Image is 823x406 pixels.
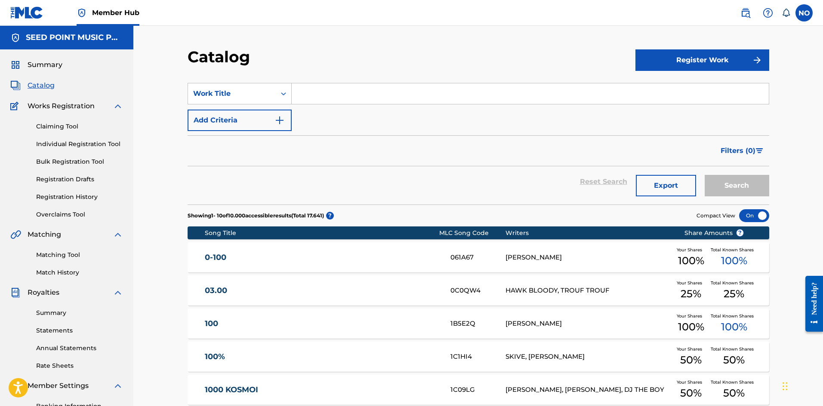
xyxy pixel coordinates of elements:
[740,8,751,18] img: search
[10,229,21,240] img: Matching
[724,286,744,302] span: 25 %
[10,381,21,391] img: Member Settings
[450,352,506,362] div: 1C1HI4
[711,280,757,286] span: Total Known Shares
[28,381,89,391] span: Member Settings
[721,319,747,335] span: 100 %
[205,286,439,296] a: 03.00
[28,101,95,111] span: Works Registration
[677,379,706,385] span: Your Shares
[77,8,87,18] img: Top Rightsholder
[113,381,123,391] img: expand
[635,49,769,71] button: Register Work
[711,313,757,319] span: Total Known Shares
[10,60,21,70] img: Summary
[636,175,696,196] button: Export
[763,8,773,18] img: help
[36,175,123,184] a: Registration Drafts
[677,247,706,253] span: Your Shares
[28,80,55,91] span: Catalog
[188,110,292,131] button: Add Criteria
[506,385,671,395] div: [PERSON_NAME], [PERSON_NAME], DJ THE BOY
[113,101,123,111] img: expand
[780,365,823,406] div: Widget συνομιλίας
[680,352,702,368] span: 50 %
[782,9,790,17] div: Notifications
[677,346,706,352] span: Your Shares
[113,287,123,298] img: expand
[439,229,506,238] div: MLC Song Code
[783,373,788,399] div: Μεταφορά
[450,319,506,329] div: 1B5E2Q
[92,8,139,18] span: Member Hub
[680,385,702,401] span: 50 %
[188,212,324,220] p: Showing 1 - 10 of 10.000 accessible results (Total 17.641 )
[36,344,123,353] a: Annual Statements
[113,229,123,240] img: expand
[723,352,745,368] span: 50 %
[36,308,123,317] a: Summary
[450,286,506,296] div: 0C0QW4
[450,385,506,395] div: 1C09LG
[10,60,62,70] a: SummarySummary
[36,192,123,201] a: Registration History
[711,379,757,385] span: Total Known Shares
[678,253,704,269] span: 100 %
[678,319,704,335] span: 100 %
[205,352,439,362] a: 100%
[780,365,823,406] iframe: Chat Widget
[756,148,763,153] img: filter
[715,140,769,162] button: Filters (0)
[188,83,769,205] form: Search Form
[506,229,671,238] div: Writers
[188,47,254,67] h2: Catalog
[697,212,735,220] span: Compact View
[28,60,62,70] span: Summary
[506,286,671,296] div: HAWK BLOODY, TROUF TROUF
[737,4,754,21] a: Public Search
[10,287,21,298] img: Royalties
[681,286,701,302] span: 25 %
[205,319,439,329] a: 100
[506,253,671,263] div: [PERSON_NAME]
[721,253,747,269] span: 100 %
[28,229,61,240] span: Matching
[36,326,123,335] a: Statements
[737,229,743,236] span: ?
[274,115,285,125] img: 9d2ae6d4665cec9f34b9.svg
[759,4,777,21] div: Help
[677,280,706,286] span: Your Shares
[205,253,439,263] a: 0-100
[36,122,123,131] a: Claiming Tool
[326,212,334,220] span: ?
[10,101,22,111] img: Works Registration
[677,313,706,319] span: Your Shares
[711,247,757,253] span: Total Known Shares
[205,385,439,395] a: 1000 KOSMOI
[684,229,744,238] span: Share Amounts
[36,140,123,149] a: Individual Registration Tool
[10,33,21,43] img: Accounts
[723,385,745,401] span: 50 %
[36,250,123,259] a: Matching Tool
[799,269,823,339] iframe: Resource Center
[506,352,671,362] div: SKIVE, [PERSON_NAME]
[26,33,123,43] h5: SEED POINT MUSIC PUBLISHING LTD
[506,319,671,329] div: [PERSON_NAME]
[10,80,55,91] a: CatalogCatalog
[205,229,439,238] div: Song Title
[721,146,755,156] span: Filters ( 0 )
[795,4,813,21] div: User Menu
[28,287,59,298] span: Royalties
[36,361,123,370] a: Rate Sheets
[36,268,123,277] a: Match History
[752,55,762,65] img: f7272a7cc735f4ea7f67.svg
[711,346,757,352] span: Total Known Shares
[10,80,21,91] img: Catalog
[193,89,271,99] div: Work Title
[36,157,123,166] a: Bulk Registration Tool
[450,253,506,263] div: 061A67
[36,210,123,219] a: Overclaims Tool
